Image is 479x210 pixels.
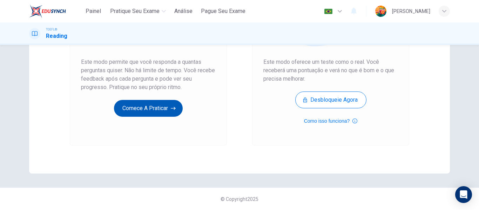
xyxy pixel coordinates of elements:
div: [PERSON_NAME] [392,7,430,15]
button: Análise [171,5,195,18]
button: Comece a praticar [114,100,183,117]
span: © Copyright 2025 [221,196,258,202]
span: Este modo permite que você responda a quantas perguntas quiser. Não há limite de tempo. Você rece... [81,58,216,92]
button: Desbloqueie agora [295,92,366,108]
span: TOEFL® [46,27,57,32]
img: Profile picture [375,6,386,17]
span: Pague Seu Exame [201,7,245,15]
button: Pague Seu Exame [198,5,248,18]
div: Open Intercom Messenger [455,186,472,203]
a: EduSynch logo [29,4,82,18]
button: Como isso funciona? [304,117,358,125]
span: Este modo oferece um teste como o real. Você receberá uma pontuação e verá no que é bom e o que p... [263,58,398,83]
h1: Reading [46,32,67,40]
button: Painel [82,5,104,18]
span: Painel [86,7,101,15]
img: EduSynch logo [29,4,66,18]
img: pt [324,9,333,14]
span: Análise [174,7,193,15]
button: Pratique seu exame [107,5,169,18]
span: Pratique seu exame [110,7,160,15]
